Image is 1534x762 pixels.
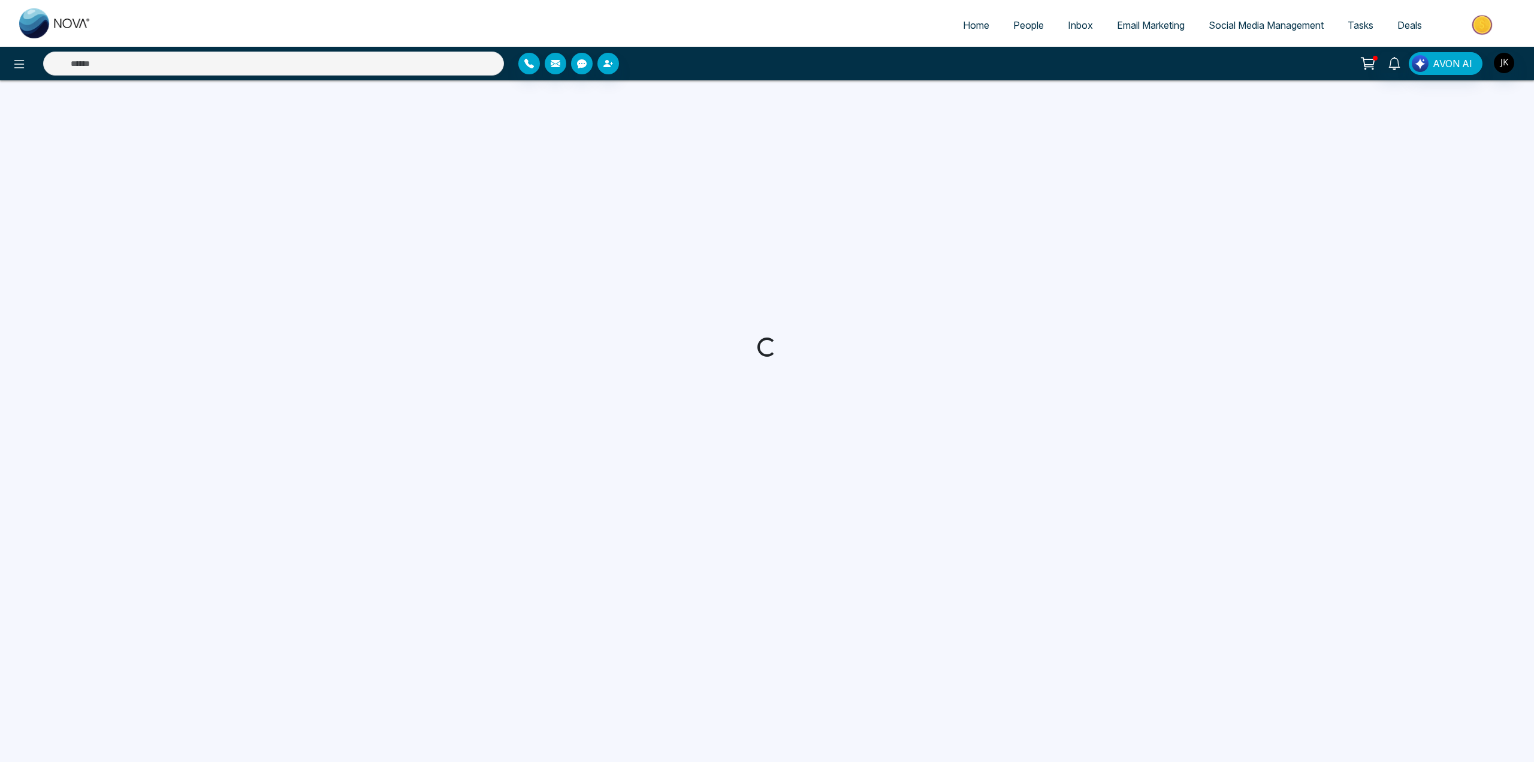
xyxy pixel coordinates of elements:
a: Deals [1385,14,1434,37]
span: Tasks [1348,19,1373,31]
img: Lead Flow [1412,55,1429,72]
span: People [1013,19,1044,31]
span: Social Media Management [1209,19,1324,31]
a: Social Media Management [1197,14,1336,37]
span: Email Marketing [1117,19,1185,31]
span: Inbox [1068,19,1093,31]
span: Deals [1397,19,1422,31]
img: Nova CRM Logo [19,8,91,38]
span: Home [963,19,989,31]
button: AVON AI [1409,52,1482,75]
a: Email Marketing [1105,14,1197,37]
a: Home [951,14,1001,37]
img: Market-place.gif [1440,11,1527,38]
a: People [1001,14,1056,37]
a: Inbox [1056,14,1105,37]
img: User Avatar [1494,53,1514,73]
span: AVON AI [1433,56,1472,71]
a: Tasks [1336,14,1385,37]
